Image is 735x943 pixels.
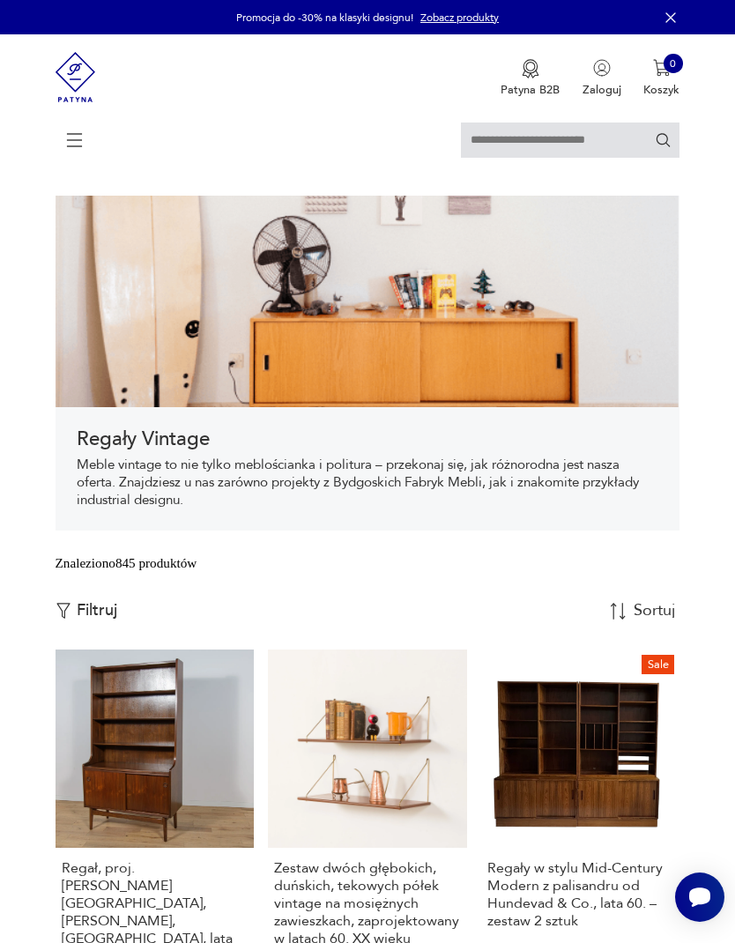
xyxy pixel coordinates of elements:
[583,82,621,98] p: Zaloguj
[643,82,679,98] p: Koszyk
[664,54,683,73] div: 0
[501,82,560,98] p: Patyna B2B
[634,603,678,619] div: Sortuj według daty dodania
[643,59,679,98] button: 0Koszyk
[77,457,659,509] p: Meble vintage to nie tylko meblościanka i politura – przekonaj się, jak różnorodna jest nasza ofe...
[675,872,724,922] iframe: Smartsupp widget button
[487,859,673,930] h3: Regały w stylu Mid-Century Modern z palisandru od Hundevad & Co., lata 60. – zestaw 2 sztuk
[522,59,539,78] img: Ikona medalu
[655,131,672,148] button: Szukaj
[77,428,659,449] h1: Regały Vintage
[501,59,560,98] a: Ikona medaluPatyna B2B
[593,59,611,77] img: Ikonka użytkownika
[653,59,671,77] img: Ikona koszyka
[77,601,117,620] p: Filtruj
[56,603,71,619] img: Ikonka filtrowania
[583,59,621,98] button: Zaloguj
[236,11,413,25] p: Promocja do -30% na klasyki designu!
[501,59,560,98] button: Patyna B2B
[56,601,117,620] button: Filtruj
[56,34,96,120] img: Patyna - sklep z meblami i dekoracjami vintage
[610,603,627,620] img: Sort Icon
[420,11,499,25] a: Zobacz produkty
[56,196,680,407] img: dff48e7735fce9207bfd6a1aaa639af4.png
[56,553,197,573] div: Znaleziono 845 produktów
